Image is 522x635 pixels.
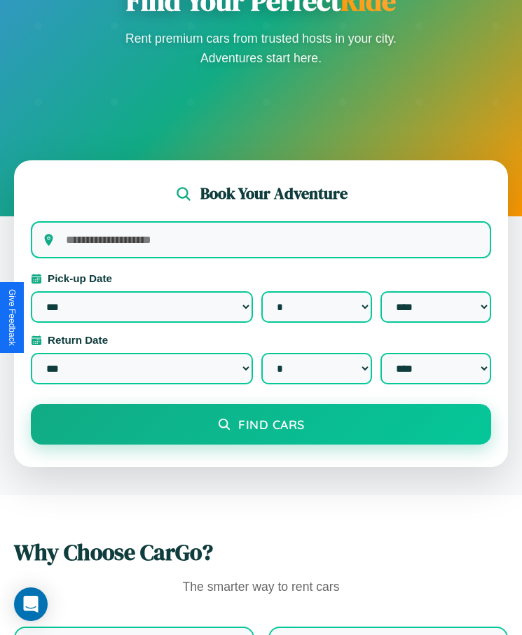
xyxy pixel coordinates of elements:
[31,272,491,284] label: Pick-up Date
[200,183,348,204] h2: Book Your Adventure
[14,576,508,599] p: The smarter way to rent cars
[31,404,491,445] button: Find Cars
[14,537,508,568] h2: Why Choose CarGo?
[7,289,17,346] div: Give Feedback
[121,29,401,68] p: Rent premium cars from trusted hosts in your city. Adventures start here.
[31,334,491,346] label: Return Date
[14,587,48,621] div: Open Intercom Messenger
